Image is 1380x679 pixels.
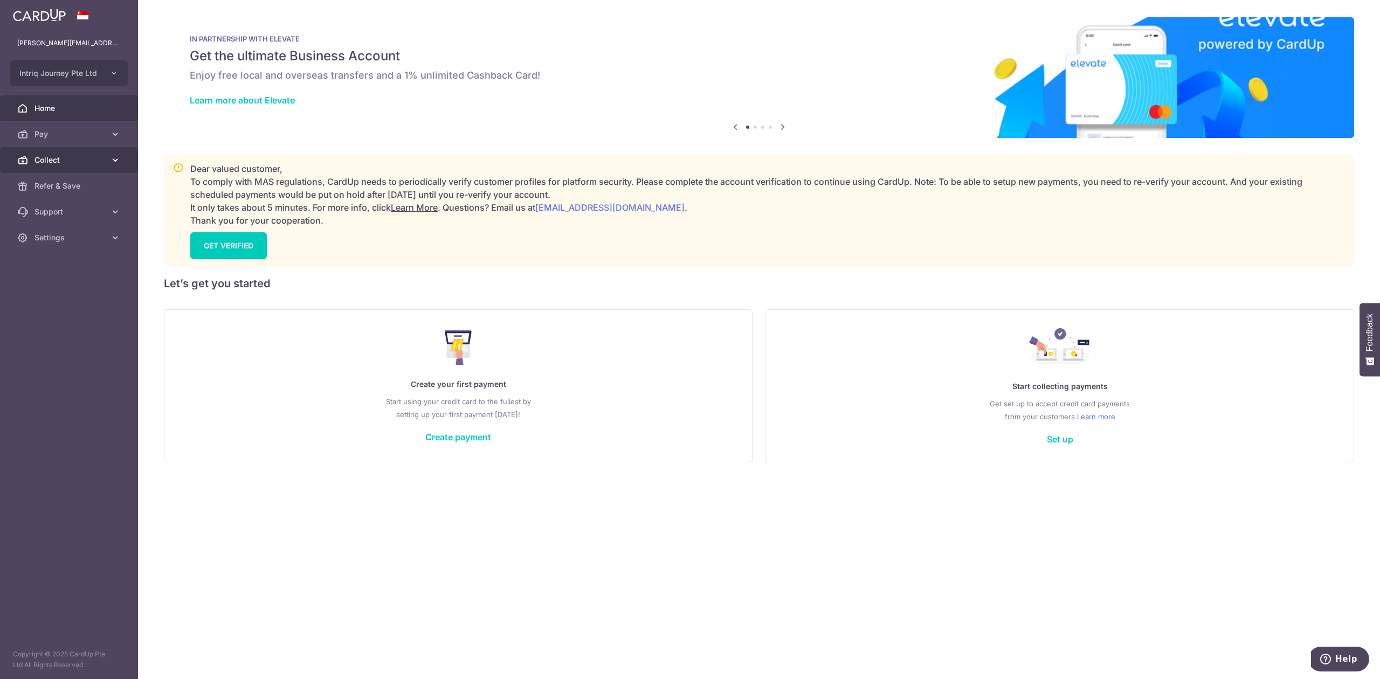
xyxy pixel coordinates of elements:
p: Start using your credit card to the fullest by setting up your first payment [DATE]! [186,395,730,421]
a: [EMAIL_ADDRESS][DOMAIN_NAME] [535,202,685,213]
a: Set up [1047,434,1073,445]
iframe: Opens a widget where you can find more information [1311,647,1369,674]
a: Learn more [1077,410,1115,423]
h6: Enjoy free local and overseas transfers and a 1% unlimited Cashback Card! [190,69,1328,82]
a: Learn more about Elevate [190,95,295,106]
a: Learn More [391,202,438,213]
p: Start collecting payments [788,380,1332,393]
p: Get set up to accept credit card payments from your customers. [788,397,1332,423]
p: Create your first payment [186,378,730,391]
img: Collect Payment [1029,328,1091,367]
img: CardUp [13,9,66,22]
span: Collect [34,155,106,165]
span: Feedback [1365,314,1375,351]
h5: Get the ultimate Business Account [190,47,1328,65]
span: Settings [34,232,106,243]
span: Pay [34,129,106,140]
span: Intriq Journey Pte Ltd [19,68,99,79]
a: Create payment [425,432,491,442]
p: [PERSON_NAME][EMAIL_ADDRESS][DOMAIN_NAME] [17,38,121,48]
button: Intriq Journey Pte Ltd [10,60,128,86]
a: GET VERIFIED [190,232,267,259]
img: Make Payment [445,330,472,365]
button: Feedback - Show survey [1360,303,1380,376]
h5: Let’s get you started [164,275,1354,292]
p: IN PARTNERSHIP WITH ELEVATE [190,34,1328,43]
span: Support [34,206,106,217]
p: Dear valued customer, To comply with MAS regulations, CardUp needs to periodically verify custome... [190,162,1345,227]
span: Home [34,103,106,114]
img: Renovation banner [164,17,1354,138]
span: Refer & Save [34,181,106,191]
